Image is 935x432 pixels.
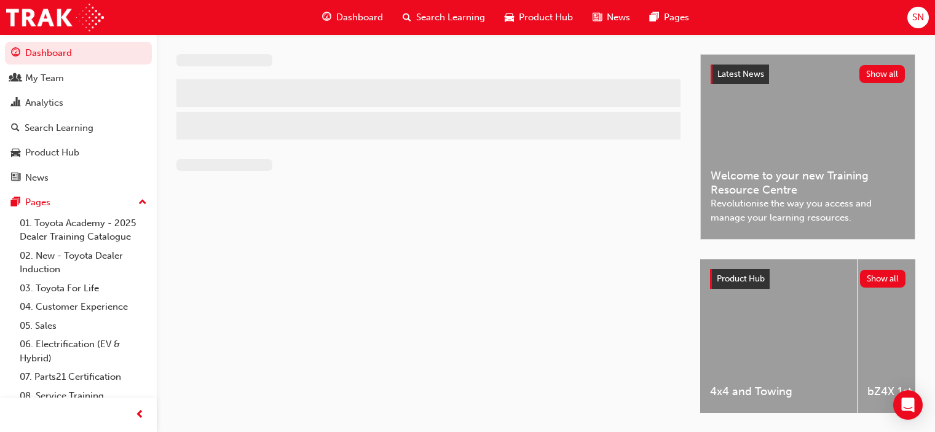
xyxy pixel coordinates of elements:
[15,279,152,298] a: 03. Toyota For Life
[711,65,905,84] a: Latest NewsShow all
[5,42,152,65] a: Dashboard
[495,5,583,30] a: car-iconProduct Hub
[5,191,152,214] button: Pages
[664,10,689,25] span: Pages
[710,269,905,289] a: Product HubShow all
[859,65,905,83] button: Show all
[11,48,20,59] span: guage-icon
[640,5,699,30] a: pages-iconPages
[607,10,630,25] span: News
[25,121,93,135] div: Search Learning
[15,335,152,367] a: 06. Electrification (EV & Hybrid)
[15,316,152,336] a: 05. Sales
[11,98,20,109] span: chart-icon
[393,5,495,30] a: search-iconSearch Learning
[5,67,152,90] a: My Team
[5,92,152,114] a: Analytics
[717,69,764,79] span: Latest News
[5,167,152,189] a: News
[138,195,147,211] span: up-icon
[5,117,152,139] a: Search Learning
[893,390,923,420] div: Open Intercom Messenger
[15,387,152,406] a: 08. Service Training
[505,10,514,25] span: car-icon
[135,407,144,423] span: prev-icon
[11,73,20,84] span: people-icon
[912,10,924,25] span: SN
[907,7,929,28] button: SN
[25,195,50,210] div: Pages
[336,10,383,25] span: Dashboard
[11,147,20,159] span: car-icon
[700,54,915,240] a: Latest NewsShow allWelcome to your new Training Resource CentreRevolutionise the way you access a...
[583,5,640,30] a: news-iconNews
[11,197,20,208] span: pages-icon
[11,173,20,184] span: news-icon
[25,96,63,110] div: Analytics
[711,169,905,197] span: Welcome to your new Training Resource Centre
[519,10,573,25] span: Product Hub
[11,123,20,134] span: search-icon
[416,10,485,25] span: Search Learning
[15,297,152,316] a: 04. Customer Experience
[25,71,64,85] div: My Team
[25,146,79,160] div: Product Hub
[593,10,602,25] span: news-icon
[650,10,659,25] span: pages-icon
[5,39,152,191] button: DashboardMy TeamAnalyticsSearch LearningProduct HubNews
[312,5,393,30] a: guage-iconDashboard
[5,141,152,164] a: Product Hub
[700,259,857,413] a: 4x4 and Towing
[860,270,906,288] button: Show all
[15,214,152,246] a: 01. Toyota Academy - 2025 Dealer Training Catalogue
[15,367,152,387] a: 07. Parts21 Certification
[25,171,49,185] div: News
[6,4,104,31] img: Trak
[711,197,905,224] span: Revolutionise the way you access and manage your learning resources.
[15,246,152,279] a: 02. New - Toyota Dealer Induction
[710,385,847,399] span: 4x4 and Towing
[717,273,765,284] span: Product Hub
[322,10,331,25] span: guage-icon
[403,10,411,25] span: search-icon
